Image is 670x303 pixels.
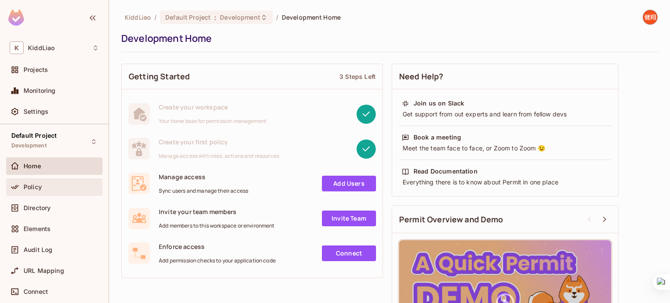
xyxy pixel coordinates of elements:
[322,211,376,226] a: Invite Team
[24,87,56,94] span: Monitoring
[322,245,376,261] a: Connect
[24,66,48,73] span: Projects
[402,110,608,119] div: Get support from out experts and learn from fellow devs
[339,72,376,81] div: 3 Steps Left
[159,173,248,181] span: Manage access
[322,176,376,191] a: Add Users
[11,142,47,149] span: Development
[414,167,478,176] div: Read Documentation
[24,184,42,191] span: Policy
[24,163,41,170] span: Home
[414,133,461,142] div: Book a meeting
[399,214,503,225] span: Permit Overview and Demo
[220,13,260,21] span: Development
[24,204,51,211] span: Directory
[24,108,48,115] span: Settings
[643,10,657,24] img: 廖健翔
[154,13,157,21] li: /
[24,246,52,253] span: Audit Log
[24,225,51,232] span: Elements
[159,187,248,194] span: Sync users and manage their access
[282,13,341,21] span: Development Home
[159,222,275,229] span: Add members to this workspace or environment
[276,13,278,21] li: /
[129,71,190,82] span: Getting Started
[402,178,608,187] div: Everything there is to know about Permit in one place
[399,71,444,82] span: Need Help?
[159,103,267,111] span: Create your workspace
[11,132,57,139] span: Default Project
[125,13,151,21] span: the active workspace
[159,242,276,251] span: Enforce access
[159,257,276,264] span: Add permission checks to your application code
[402,144,608,153] div: Meet the team face to face, or Zoom to Zoom 😉
[8,10,24,26] img: SReyMgAAAABJRU5ErkJggg==
[159,208,275,216] span: Invite your team members
[159,118,267,125] span: Your home base for permission management
[165,13,211,21] span: Default Project
[214,14,217,21] span: :
[159,153,279,160] span: Manage access with roles, actions and resources
[414,99,464,108] div: Join us on Slack
[28,44,55,51] span: Workspace: KiddLiao
[24,288,48,295] span: Connect
[159,138,279,146] span: Create your first policy
[121,32,653,45] div: Development Home
[24,267,64,274] span: URL Mapping
[10,41,24,54] span: K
